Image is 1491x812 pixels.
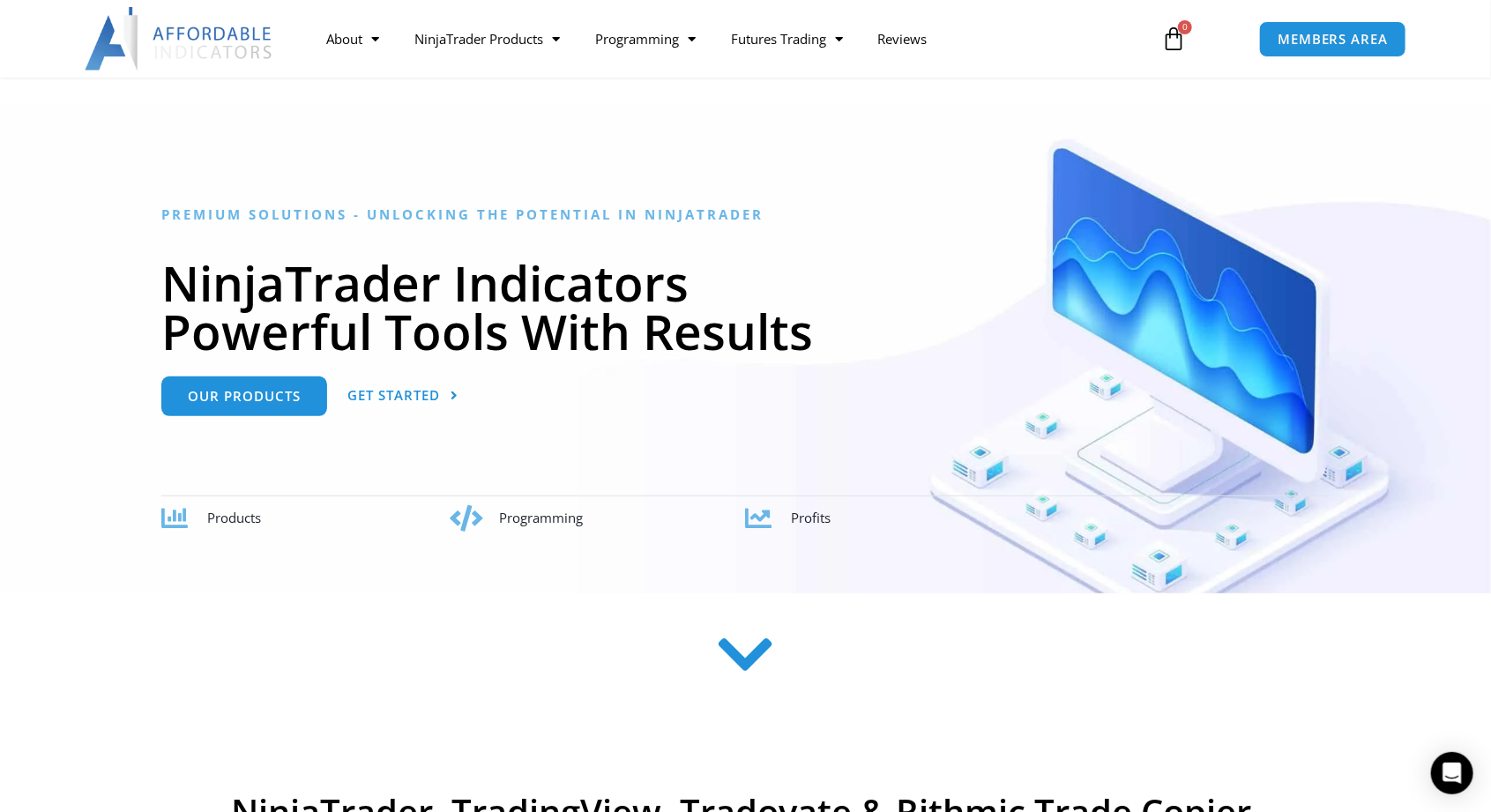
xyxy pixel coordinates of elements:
[1259,21,1406,57] a: MEMBERS AREA
[161,376,327,416] a: Our Products
[207,509,261,526] span: Products
[347,376,458,416] a: Get Started
[1431,752,1473,794] div: Open Intercom Messenger
[713,19,861,59] a: Futures Trading
[1178,20,1192,34] span: 0
[1135,13,1212,64] a: 0
[499,509,583,526] span: Programming
[578,19,713,59] a: Programming
[161,206,1330,223] h6: Premium Solutions - Unlocking the Potential in NinjaTrader
[1278,33,1388,46] span: MEMBERS AREA
[861,19,945,59] a: Reviews
[309,19,1141,59] nav: Menu
[188,390,301,403] span: Our Products
[161,258,1330,355] h1: NinjaTrader Indicators Powerful Tools With Results
[347,389,440,402] span: Get Started
[309,19,397,59] a: About
[85,7,274,71] img: LogoAI | Affordable Indicators – NinjaTrader
[397,19,578,59] a: NinjaTrader Products
[792,509,831,526] span: Profits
